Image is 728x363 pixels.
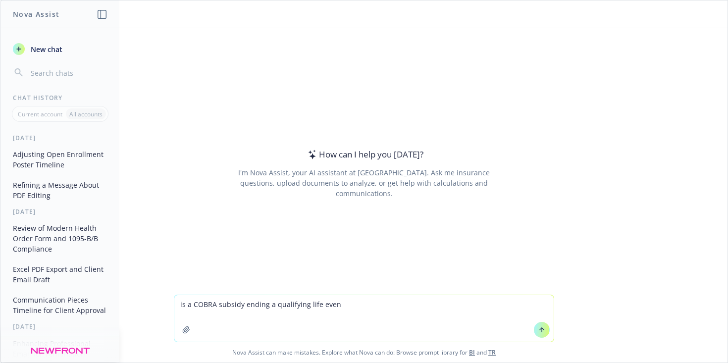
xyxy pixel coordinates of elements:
[13,9,59,19] h1: Nova Assist
[469,348,475,357] a: BI
[9,261,111,288] button: Excel PDF Export and Client Email Draft
[224,167,503,199] div: I'm Nova Assist, your AI assistant at [GEOGRAPHIC_DATA]. Ask me insurance questions, upload docum...
[29,66,107,80] input: Search chats
[9,146,111,173] button: Adjusting Open Enrollment Poster Timeline
[9,292,111,318] button: Communication Pieces Timeline for Client Approval
[69,110,103,118] p: All accounts
[488,348,496,357] a: TR
[9,40,111,58] button: New chat
[1,134,119,142] div: [DATE]
[305,148,423,161] div: How can I help you [DATE]?
[174,295,554,342] textarea: is a COBRA subsidy ending a qualifying life eve
[18,110,62,118] p: Current account
[1,94,119,102] div: Chat History
[9,177,111,204] button: Refining a Message About PDF Editing
[4,342,724,363] span: Nova Assist can make mistakes. Explore what Nova can do: Browse prompt library for and
[1,322,119,331] div: [DATE]
[1,207,119,216] div: [DATE]
[9,220,111,257] button: Review of Modern Health Order Form and 1095-B/B Compliance
[29,44,62,54] span: New chat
